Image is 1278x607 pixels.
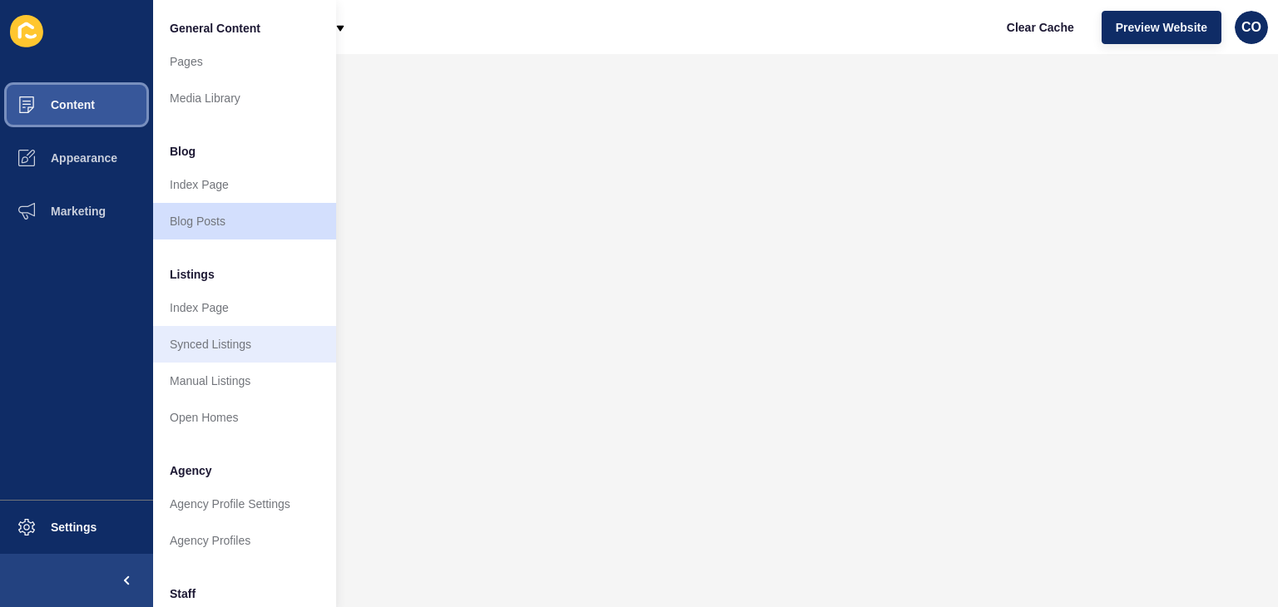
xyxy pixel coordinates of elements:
[153,399,336,436] a: Open Homes
[153,80,336,116] a: Media Library
[170,585,196,602] span: Staff
[993,11,1088,44] button: Clear Cache
[153,522,336,559] a: Agency Profiles
[153,166,336,203] a: Index Page
[153,43,336,80] a: Pages
[153,486,336,522] a: Agency Profile Settings
[1241,19,1261,36] span: CO
[170,462,212,479] span: Agency
[153,326,336,363] a: Synced Listings
[170,143,196,160] span: Blog
[153,363,336,399] a: Manual Listings
[153,289,336,326] a: Index Page
[153,203,336,239] a: Blog Posts
[170,20,260,37] span: General Content
[170,266,215,283] span: Listings
[1116,19,1207,36] span: Preview Website
[1102,11,1221,44] button: Preview Website
[1007,19,1074,36] span: Clear Cache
